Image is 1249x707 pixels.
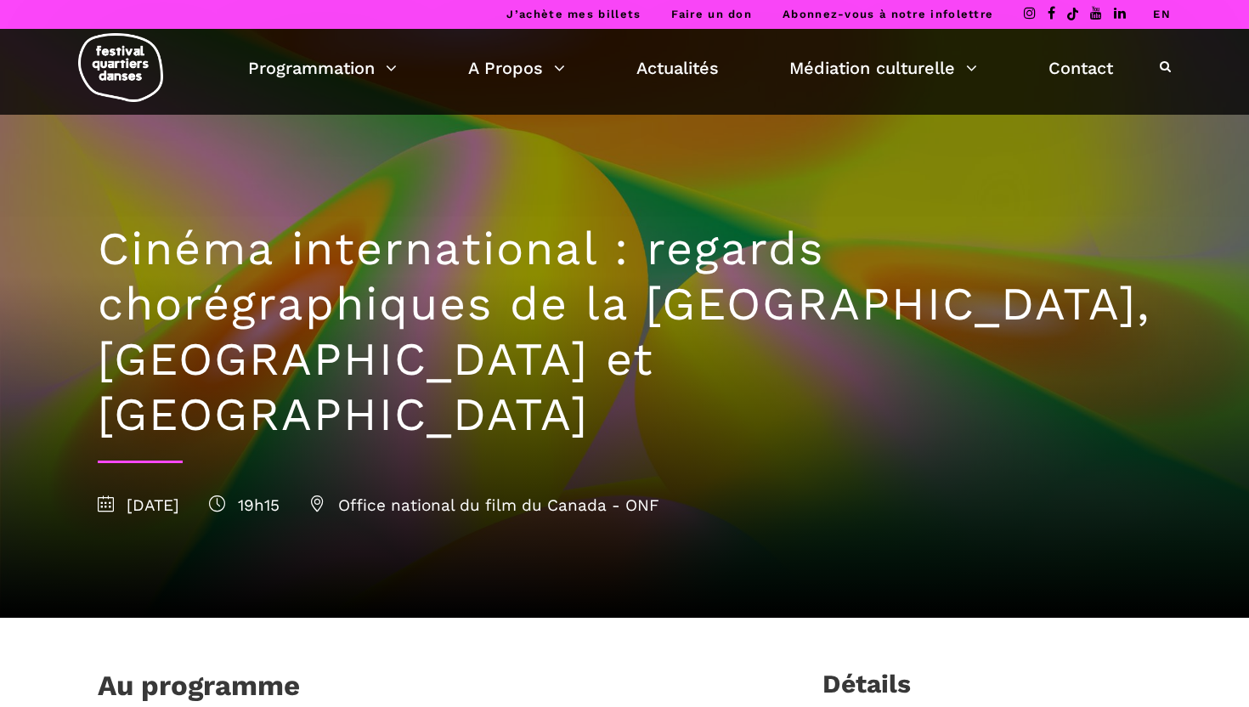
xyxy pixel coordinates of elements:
[98,495,179,515] span: [DATE]
[78,33,163,102] img: logo-fqd-med
[1048,54,1113,82] a: Contact
[309,495,659,515] span: Office national du film du Canada - ONF
[506,8,641,20] a: J’achète mes billets
[1153,8,1171,20] a: EN
[789,54,977,82] a: Médiation culturelle
[468,54,565,82] a: A Propos
[636,54,719,82] a: Actualités
[248,54,397,82] a: Programmation
[671,8,752,20] a: Faire un don
[209,495,280,515] span: 19h15
[98,222,1151,442] h1: Cinéma international : regards chorégraphiques de la [GEOGRAPHIC_DATA], [GEOGRAPHIC_DATA] et [GEO...
[783,8,993,20] a: Abonnez-vous à notre infolettre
